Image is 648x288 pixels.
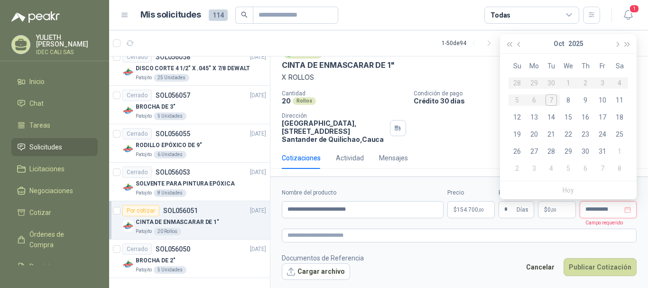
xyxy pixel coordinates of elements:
a: CerradoSOL056053[DATE] Company LogoSOLVENTE PARA PINTURA EPÓXICAPatojito8 Unidades [109,163,270,201]
div: Cotizaciones [282,153,321,163]
p: [DATE] [250,245,266,254]
a: CerradoSOL056050[DATE] Company LogoBROCHA DE 2"Patojito5 Unidades [109,240,270,278]
td: 2025-11-06 [577,160,594,177]
td: 2025-10-13 [526,109,543,126]
button: Cancelar [521,258,560,276]
p: SOLVENTE PARA PINTURA EPÓXICA [136,179,235,188]
p: $ 0,00 [538,201,576,218]
a: Solicitudes [11,138,98,156]
span: Cotizar [29,207,51,218]
div: Cerrado [122,90,152,101]
th: Th [577,57,594,74]
div: 30 [580,146,591,157]
td: 2025-11-04 [543,160,560,177]
p: SOL056058 [156,54,190,60]
button: 2025 [568,34,583,53]
span: search [241,11,248,18]
div: 5 [563,163,574,174]
td: 2025-10-24 [594,126,611,143]
th: We [560,57,577,74]
label: Entrega [499,188,534,197]
p: Dirección [282,112,386,119]
p: SOL056051 [163,207,198,214]
p: Patojito [136,74,152,82]
div: Rollos [293,97,316,105]
p: CINTA DE ENMASCARAR DE 1" [282,60,395,70]
div: 19 [511,129,523,140]
p: YULIETH [PERSON_NAME] [36,34,98,47]
td: 2025-10-11 [611,92,628,109]
div: 6 Unidades [154,151,186,158]
span: 114 [209,9,228,21]
div: 16 [580,111,591,123]
p: 20 [282,97,291,105]
div: Mensajes [379,153,408,163]
button: Publicar Cotización [564,258,637,276]
div: 7 [597,163,608,174]
td: 2025-10-25 [611,126,628,143]
span: 154.700 [457,207,484,213]
a: Cotizar [11,204,98,222]
p: Patojito [136,151,152,158]
p: Campo requerido [580,218,623,227]
div: Cerrado [122,51,152,63]
img: Company Logo [122,66,134,78]
td: 2025-11-01 [611,143,628,160]
th: Fr [594,57,611,74]
div: 3 [528,163,540,174]
div: 27 [528,146,540,157]
div: 8 Unidades [154,189,186,197]
div: 10 [597,94,608,106]
span: Remisiones [29,261,65,272]
a: CerradoSOL056058[DATE] Company LogoDISCO CORTE 4 1/2" X .045" X 7/8 DEWALTPatojito25 Unidades [109,47,270,86]
p: SOL056057 [156,92,190,99]
div: 1 [614,146,625,157]
p: Documentos de Referencia [282,253,364,263]
p: SOL056050 [156,246,190,252]
span: Negociaciones [29,186,73,196]
p: Crédito 30 días [414,97,644,105]
p: X ROLLOS [282,72,637,83]
p: Condición de pago [414,90,644,97]
p: [DATE] [250,168,266,177]
p: [DATE] [250,130,266,139]
button: Oct [554,34,565,53]
img: Company Logo [122,105,134,116]
div: 25 Unidades [154,74,189,82]
div: 11 [614,94,625,106]
div: 20 Rollos [154,228,181,235]
span: Chat [29,98,44,109]
td: 2025-11-02 [509,160,526,177]
span: 0 [547,207,556,213]
td: 2025-10-19 [509,126,526,143]
a: CerradoSOL056057[DATE] Company LogoBROCHA DE 3"Patojito5 Unidades [109,86,270,124]
img: Company Logo [122,259,134,270]
span: ,00 [478,207,484,213]
td: 2025-10-14 [543,109,560,126]
p: [GEOGRAPHIC_DATA], [STREET_ADDRESS] Santander de Quilichao , Cauca [282,119,386,143]
a: Negociaciones [11,182,98,200]
td: 2025-10-31 [594,143,611,160]
td: 2025-10-16 [577,109,594,126]
img: Logo peakr [11,11,60,23]
td: 2025-11-07 [594,160,611,177]
div: Por cotizar [122,205,159,216]
div: 31 [597,146,608,157]
img: Company Logo [122,143,134,155]
a: Chat [11,94,98,112]
div: 17 [597,111,608,123]
div: 14 [546,111,557,123]
div: 25 [614,129,625,140]
div: Actividad [336,153,364,163]
div: 22 [563,129,574,140]
td: 2025-10-18 [611,109,628,126]
h1: Mis solicitudes [140,8,201,22]
td: 2025-10-08 [560,92,577,109]
td: 2025-10-10 [594,92,611,109]
div: 21 [546,129,557,140]
span: Órdenes de Compra [29,229,89,250]
p: BROCHA DE 2" [136,256,176,265]
span: 1 [629,4,639,13]
div: 4 [546,163,557,174]
span: Inicio [29,76,45,87]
